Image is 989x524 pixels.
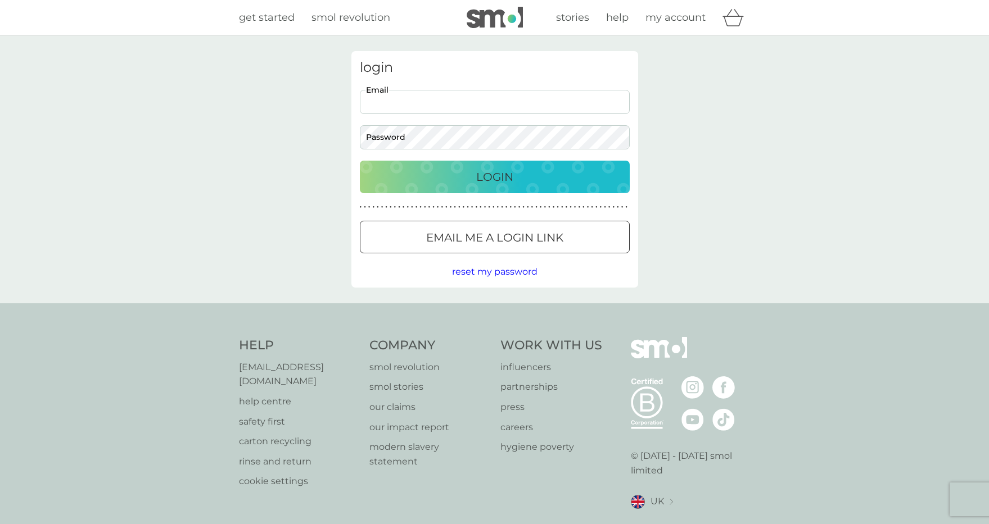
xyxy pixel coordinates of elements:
span: smol revolution [311,11,390,24]
p: ● [604,204,606,210]
p: ● [540,204,542,210]
p: ● [561,204,563,210]
p: ● [454,204,456,210]
p: ● [411,204,413,210]
p: Login [476,168,513,186]
p: ● [509,204,512,210]
a: smol stories [369,380,489,394]
p: ● [574,204,576,210]
p: ● [381,204,383,210]
p: ● [527,204,529,210]
p: ● [578,204,580,210]
p: ● [390,204,392,210]
p: ● [475,204,477,210]
p: ● [514,204,516,210]
p: Email me a login link [426,229,563,247]
a: smol revolution [311,10,390,26]
img: visit the smol Instagram page [681,376,704,399]
p: ● [484,204,486,210]
a: our claims [369,400,489,414]
a: [EMAIL_ADDRESS][DOMAIN_NAME] [239,360,359,389]
p: ● [544,204,546,210]
span: my account [645,11,706,24]
p: carton recycling [239,434,359,449]
h4: Work With Us [500,337,602,354]
p: ● [471,204,473,210]
p: ● [608,204,611,210]
h3: login [360,60,630,76]
p: ● [493,204,495,210]
p: ● [570,204,572,210]
span: stories [556,11,589,24]
p: our impact report [369,420,489,435]
p: ● [566,204,568,210]
p: ● [591,204,593,210]
div: basket [722,6,751,29]
a: hygiene poverty [500,440,602,454]
p: ● [557,204,559,210]
span: help [606,11,629,24]
a: my account [645,10,706,26]
img: visit the smol Tiktok page [712,408,735,431]
p: ● [488,204,490,210]
a: press [500,400,602,414]
p: ● [419,204,422,210]
p: ● [600,204,602,210]
a: safety first [239,414,359,429]
button: Email me a login link [360,221,630,253]
img: visit the smol Facebook page [712,376,735,399]
p: ● [548,204,550,210]
a: get started [239,10,295,26]
p: ● [403,204,405,210]
p: ● [377,204,379,210]
p: ● [441,204,443,210]
p: ● [553,204,555,210]
a: help centre [239,394,359,409]
p: ● [394,204,396,210]
p: ● [467,204,469,210]
p: ● [407,204,409,210]
p: ● [535,204,538,210]
a: modern slavery statement [369,440,489,468]
p: ● [505,204,508,210]
p: ● [428,204,431,210]
p: ● [463,204,465,210]
p: ● [582,204,585,210]
p: ● [372,204,374,210]
p: ● [625,204,627,210]
p: ● [398,204,400,210]
a: smol revolution [369,360,489,375]
h4: Help [239,337,359,354]
img: visit the smol Youtube page [681,408,704,431]
a: stories [556,10,589,26]
p: ● [518,204,521,210]
button: reset my password [452,265,538,279]
p: ● [480,204,482,210]
span: reset my password [452,266,538,277]
span: get started [239,11,295,24]
img: select a new location [670,499,673,505]
p: © [DATE] - [DATE] smol limited [631,449,751,477]
p: ● [497,204,499,210]
p: ● [612,204,615,210]
a: rinse and return [239,454,359,469]
p: ● [416,204,418,210]
a: cookie settings [239,474,359,489]
a: partnerships [500,380,602,394]
a: careers [500,420,602,435]
img: UK flag [631,495,645,509]
button: Login [360,161,630,193]
p: ● [531,204,534,210]
p: ● [424,204,426,210]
